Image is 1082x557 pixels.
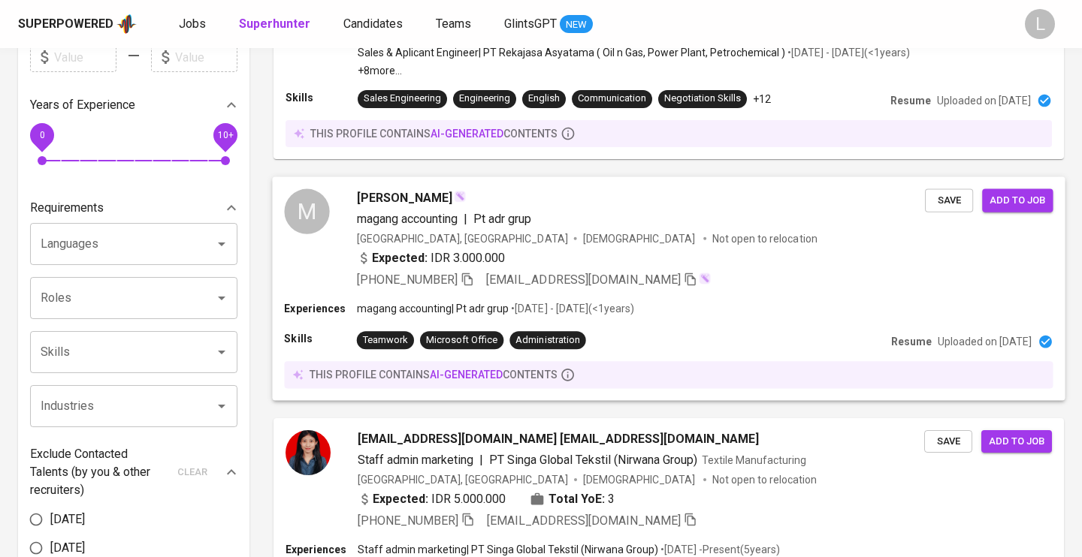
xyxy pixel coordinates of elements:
button: Add to job [981,430,1052,453]
p: Years of Experience [30,96,135,114]
span: [PERSON_NAME] [357,188,452,206]
span: [DATE] [50,539,85,557]
div: Exclude Contacted Talents (by you & other recruiters)clear [30,445,237,499]
input: Value [54,42,116,72]
div: IDR 5.000.000 [358,490,506,508]
img: magic_wand.svg [699,272,711,285]
span: [DEMOGRAPHIC_DATA] [583,230,697,245]
p: Experiences [286,542,358,557]
span: Pt adr grup [473,211,531,225]
span: [DATE] [50,510,85,528]
div: Communication [578,92,646,106]
p: Not open to relocation [712,472,817,487]
span: magang accounting [357,211,458,225]
div: M [284,188,329,233]
span: Staff admin marketing [358,453,473,467]
p: Requirements [30,199,104,217]
a: Jobs [179,15,209,34]
span: Save [932,433,965,450]
div: [GEOGRAPHIC_DATA], [GEOGRAPHIC_DATA] [357,230,568,245]
div: Negotiation Skills [664,92,741,106]
span: 3 [608,490,615,508]
span: Jobs [179,17,206,31]
span: Save [932,191,966,209]
a: Superhunter [239,15,313,34]
a: Candidates [343,15,406,34]
button: Open [211,342,232,363]
p: Uploaded on [DATE] [938,334,1032,349]
span: 10+ [217,130,233,140]
p: Uploaded on [DATE] [937,93,1031,108]
b: Expected: [373,490,428,508]
p: this profile contains contents [310,126,558,141]
div: Administration [515,333,579,348]
span: AI-generated [431,128,503,140]
span: 0 [39,130,44,140]
div: L [1025,9,1055,39]
span: AI-generated [430,369,503,381]
div: Superpowered [18,16,113,33]
div: Requirements [30,193,237,223]
span: [DEMOGRAPHIC_DATA] [583,472,697,487]
img: app logo [116,13,137,35]
p: +8 more ... [358,63,910,78]
b: Expected: [372,248,428,266]
p: Skills [284,331,356,346]
p: +12 [753,92,771,107]
span: [EMAIL_ADDRESS][DOMAIN_NAME] [487,513,681,528]
p: • [DATE] - [DATE] ( <1 years ) [785,45,910,60]
span: Add to job [990,191,1045,209]
div: English [528,92,560,106]
p: Resume [891,334,932,349]
div: Years of Experience [30,90,237,120]
div: Engineering [459,92,510,106]
span: GlintsGPT [504,17,557,31]
a: M[PERSON_NAME]magang accounting|Pt adr grup[GEOGRAPHIC_DATA], [GEOGRAPHIC_DATA][DEMOGRAPHIC_DATA]... [274,177,1064,400]
span: PT Singa Global Tekstil (Nirwana Group) [489,453,697,467]
a: GlintsGPT NEW [504,15,593,34]
p: Staff admin marketing | PT Singa Global Tekstil (Nirwana Group) [358,542,658,557]
button: Open [211,233,232,254]
div: Teamwork [363,333,408,348]
span: Textile Manufacturing [702,454,806,466]
p: Not open to relocation [712,230,817,245]
a: Superpoweredapp logo [18,13,137,35]
span: Add to job [989,433,1044,450]
button: Save [924,430,972,453]
span: [PHONE_NUMBER] [358,513,458,528]
div: [GEOGRAPHIC_DATA], [GEOGRAPHIC_DATA] [358,472,568,487]
button: Save [925,188,973,212]
span: Candidates [343,17,403,31]
p: magang accounting | Pt adr grup [357,301,509,316]
span: [EMAIL_ADDRESS][DOMAIN_NAME] [486,272,681,287]
div: Sales Engineering [364,92,441,106]
p: Experiences [284,301,356,316]
span: Teams [436,17,471,31]
span: NEW [560,17,593,32]
div: IDR 3.000.000 [357,248,506,266]
img: 96ed7268e52b9665684ad545cb8049ea.jpg [286,430,331,475]
input: Value [175,42,237,72]
span: [EMAIL_ADDRESS][DOMAIN_NAME] [EMAIL_ADDRESS][DOMAIN_NAME] [358,430,759,448]
b: Total YoE: [549,490,605,508]
p: • [DATE] - [DATE] ( <1 years ) [509,301,633,316]
a: Teams [436,15,474,34]
p: Resume [890,93,931,108]
p: Exclude Contacted Talents (by you & other recruiters) [30,445,168,499]
button: Open [211,396,232,417]
span: | [479,451,483,469]
b: Superhunter [239,17,310,31]
img: magic_wand.svg [454,191,466,203]
span: | [464,209,467,227]
p: • [DATE] - Present ( 5 years ) [658,542,780,557]
p: this profile contains contents [310,367,558,382]
div: Microsoft Office [426,333,497,348]
p: Skills [286,90,358,105]
p: Sales & Aplicant Engineer | PT Rekajasa Asyatama ( Oil n Gas, Power Plant, Petrochemical ) [358,45,785,60]
span: [PHONE_NUMBER] [357,272,458,287]
button: Add to job [982,188,1053,212]
button: Open [211,288,232,309]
